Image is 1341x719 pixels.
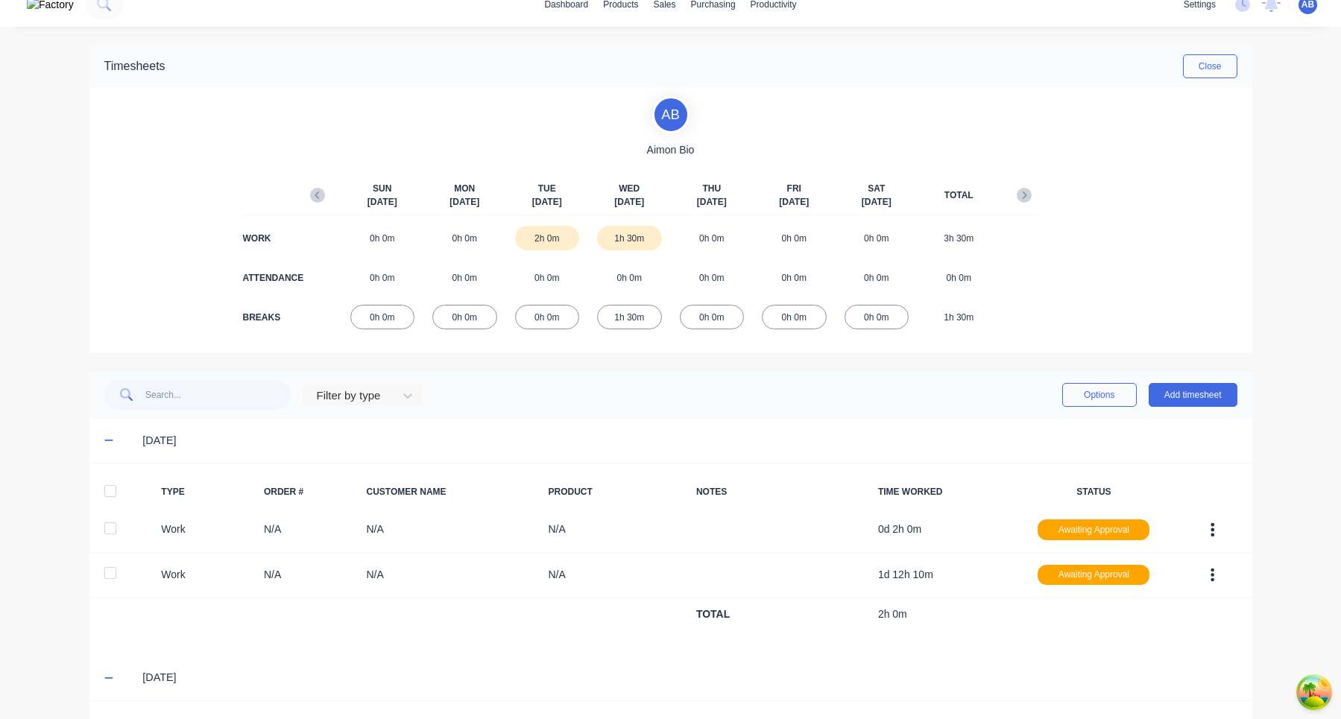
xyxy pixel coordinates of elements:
[680,305,745,329] div: 0h 0m
[614,195,644,209] span: [DATE]
[680,265,745,290] div: 0h 0m
[878,485,1014,498] div: TIME WORKED
[868,182,885,195] span: SAT
[1038,519,1149,540] div: Awaiting Approval
[432,226,497,250] div: 0h 0m
[243,271,303,285] div: ATTENDANCE
[652,96,690,133] div: A B
[762,265,827,290] div: 0h 0m
[597,226,662,250] div: 1h 30m
[350,265,415,290] div: 0h 0m
[161,485,252,498] div: TYPE
[532,195,562,209] span: [DATE]
[350,305,415,329] div: 0h 0m
[515,305,580,329] div: 0h 0m
[680,226,745,250] div: 0h 0m
[927,305,991,329] div: 1h 30m
[647,142,695,158] span: Aimon Bio
[366,485,536,498] div: CUSTOMER NAME
[696,485,866,498] div: NOTES
[762,226,827,250] div: 0h 0m
[142,670,1237,686] div: [DATE]
[762,305,827,329] div: 0h 0m
[515,265,580,290] div: 0h 0m
[1026,485,1161,498] div: STATUS
[779,195,809,209] span: [DATE]
[597,265,662,290] div: 0h 0m
[1149,383,1237,407] button: Add timesheet
[548,485,684,498] div: PRODUCT
[243,232,303,245] div: WORK
[787,182,801,195] span: FRI
[373,182,391,195] span: SUN
[702,182,721,195] span: THU
[145,380,291,410] input: Search...
[454,182,475,195] span: MON
[367,195,397,209] span: [DATE]
[350,226,415,250] div: 0h 0m
[449,195,479,209] span: [DATE]
[432,265,497,290] div: 0h 0m
[927,265,991,290] div: 0h 0m
[862,195,892,209] span: [DATE]
[944,189,974,202] span: TOTAL
[104,57,165,75] div: Timesheets
[142,433,1237,449] div: [DATE]
[243,311,303,324] div: BREAKS
[927,226,991,250] div: 3h 30m
[1062,383,1137,407] button: Options
[515,226,580,250] div: 2h 0m
[1299,677,1329,707] button: Open Tanstack query devtools
[538,182,556,195] span: TUE
[845,305,909,329] div: 0h 0m
[1038,565,1149,586] div: Awaiting Approval
[697,195,727,209] span: [DATE]
[264,485,355,498] div: ORDER #
[432,305,497,329] div: 0h 0m
[619,182,640,195] span: WED
[1183,54,1237,78] button: Close
[597,305,662,329] div: 1h 30m
[845,226,909,250] div: 0h 0m
[845,265,909,290] div: 0h 0m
